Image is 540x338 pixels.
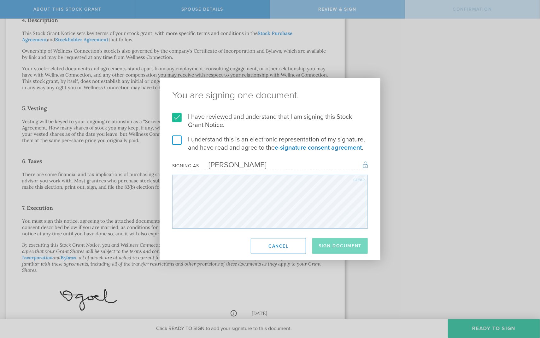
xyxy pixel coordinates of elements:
[172,113,368,129] label: I have reviewed and understand that I am signing this Stock Grant Notice.
[199,160,267,169] div: [PERSON_NAME]
[275,144,362,152] a: e-signature consent agreement
[172,163,199,169] div: Signing as
[172,91,368,100] ng-pluralize: You are signing one document.
[172,135,368,152] label: I understand this is an electronic representation of my signature, and have read and agree to the .
[312,238,368,254] button: Sign Document
[251,238,306,254] button: Cancel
